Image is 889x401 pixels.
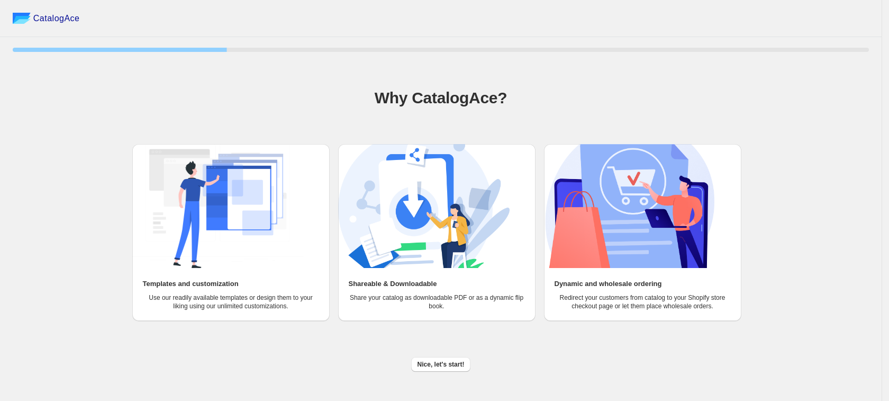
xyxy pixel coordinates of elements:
img: Shareable & Downloadable [338,144,510,268]
p: Use our readily available templates or design them to your liking using our unlimited customizati... [143,293,319,310]
img: catalog ace [13,13,31,24]
h2: Shareable & Downloadable [349,279,437,289]
img: Dynamic and wholesale ordering [544,144,715,268]
img: Templates and customization [132,144,304,268]
h2: Templates and customization [143,279,239,289]
p: Redirect your customers from catalog to your Shopify store checkout page or let them place wholes... [555,293,731,310]
h2: Dynamic and wholesale ordering [555,279,662,289]
h1: Why CatalogAce? [13,87,869,109]
span: Nice, let's start! [418,360,465,369]
button: Nice, let's start! [411,357,471,372]
span: CatalogAce [33,13,80,24]
p: Share your catalog as downloadable PDF or as a dynamic flip book. [349,293,525,310]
